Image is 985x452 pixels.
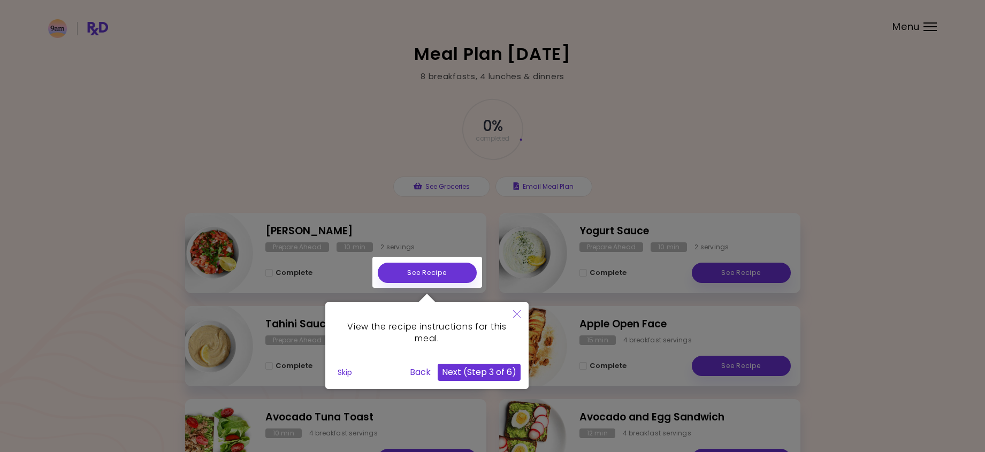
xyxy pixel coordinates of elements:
[333,364,356,380] button: Skip
[325,302,529,389] div: View the recipe instructions for this meal.
[333,310,521,356] div: View the recipe instructions for this meal.
[438,364,521,381] button: Next (Step 3 of 6)
[505,302,529,327] button: Close
[406,364,435,381] button: Back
